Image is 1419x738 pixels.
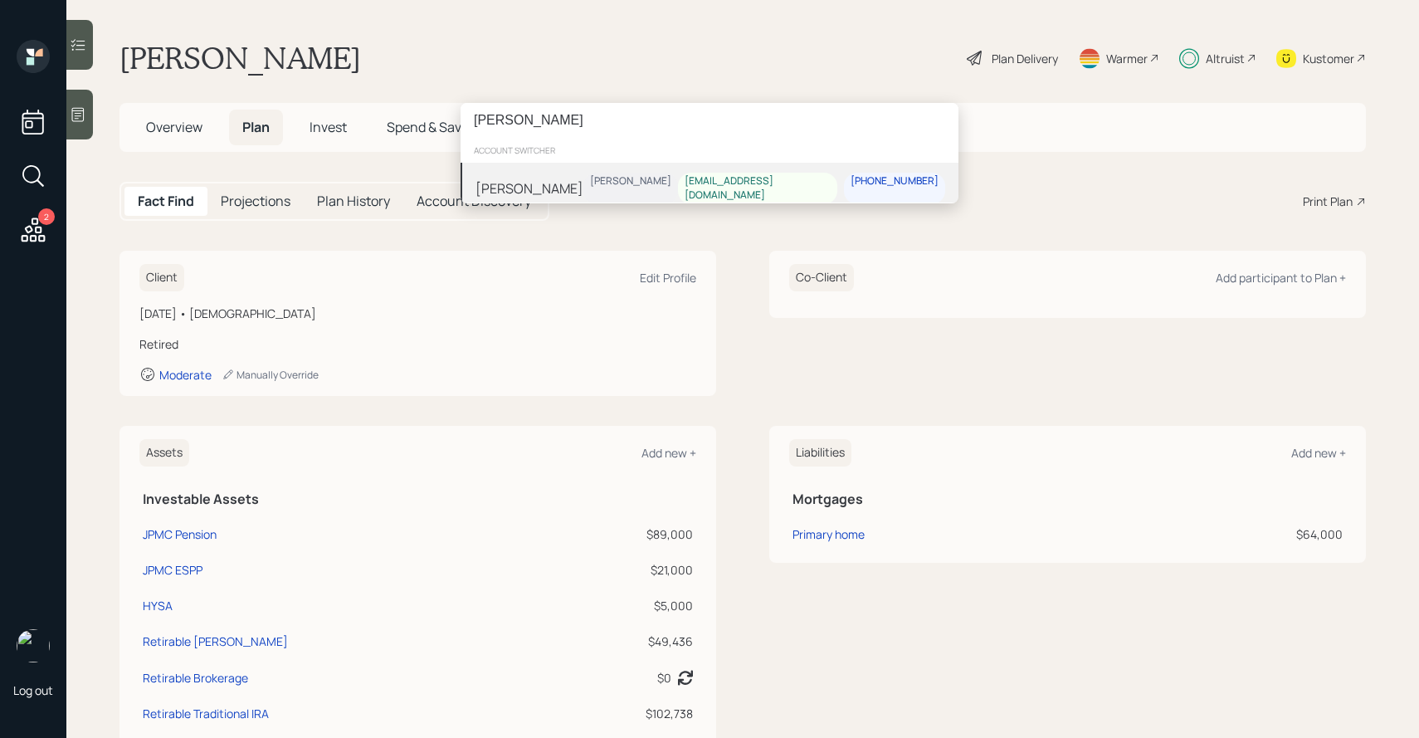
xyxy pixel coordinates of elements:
input: Type a command or search… [461,103,958,138]
div: [EMAIL_ADDRESS][DOMAIN_NAME] [685,174,831,203]
div: [PHONE_NUMBER] [851,174,939,188]
div: [PERSON_NAME] [590,174,671,188]
div: account switcher [461,138,958,163]
div: [PERSON_NAME] [475,178,583,198]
